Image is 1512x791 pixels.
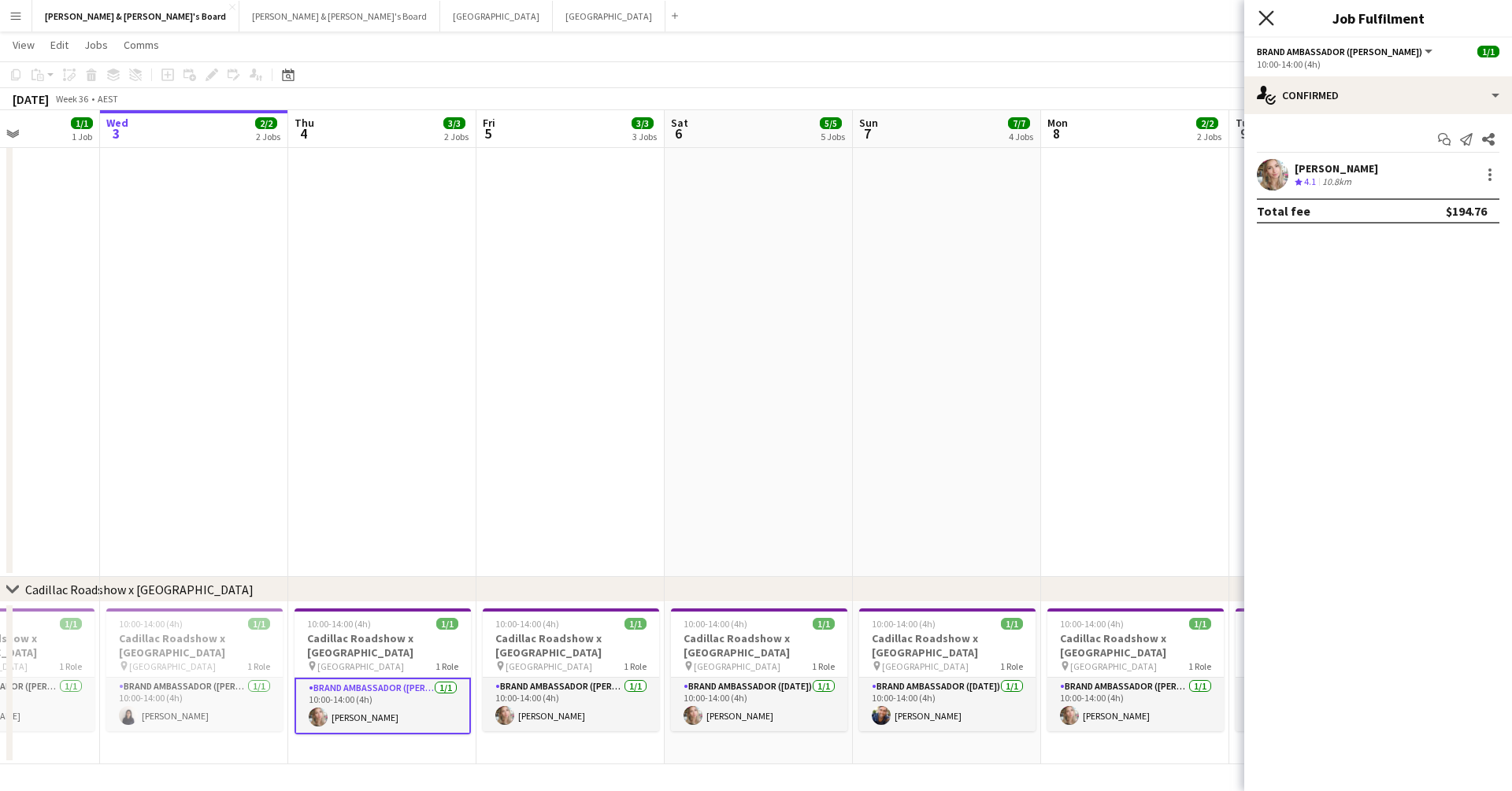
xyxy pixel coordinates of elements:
app-card-role: Brand Ambassador ([PERSON_NAME])1/110:00-14:00 (4h)[PERSON_NAME] [483,678,659,731]
span: 10:00-14:00 (4h) [1060,618,1124,630]
app-card-role: Brand Ambassador ([DATE])1/110:00-14:00 (4h)[PERSON_NAME] [859,678,1036,731]
span: Sat [671,116,688,130]
span: 1 Role [435,660,458,672]
span: 1/1 [624,618,647,630]
span: Wed [106,116,128,130]
div: [DATE] [13,91,49,107]
span: 4.1 [1304,176,1316,187]
div: 2 Jobs [444,131,469,142]
h3: Cadillac Roadshow x [GEOGRAPHIC_DATA] [1236,631,1412,660]
button: [PERSON_NAME] & [PERSON_NAME]'s Board [32,1,239,31]
span: 2/2 [1196,117,1218,129]
div: Cadillac Roadshow x [GEOGRAPHIC_DATA] [25,582,254,597]
app-job-card: 10:00-14:00 (4h)1/1Cadillac Roadshow x [GEOGRAPHIC_DATA] [GEOGRAPHIC_DATA]1 RoleBrand Ambassador ... [106,608,283,731]
div: 2 Jobs [1197,131,1221,142]
span: 1/1 [1477,46,1499,57]
div: 5 Jobs [821,131,845,142]
button: [GEOGRAPHIC_DATA] [553,1,665,31]
button: [PERSON_NAME] & [PERSON_NAME]'s Board [239,1,440,31]
span: Mon [1047,116,1068,130]
app-job-card: 10:00-14:00 (4h)1/1Cadillac Roadshow x [GEOGRAPHIC_DATA] [GEOGRAPHIC_DATA]1 RoleBrand Ambassador ... [483,608,659,731]
h3: Cadillac Roadshow x [GEOGRAPHIC_DATA] [1047,631,1224,660]
span: 10:00-14:00 (4h) [495,618,559,630]
span: Comms [124,38,159,52]
span: [GEOGRAPHIC_DATA] [694,660,780,672]
app-card-role: Brand Ambassador ([PERSON_NAME])1/110:00-14:00 (4h)[PERSON_NAME] [1236,678,1412,731]
div: 1 Job [72,131,92,142]
span: View [13,38,35,52]
span: Sun [859,116,878,130]
div: 10.8km [1319,176,1354,189]
app-job-card: 10:00-14:00 (4h)1/1Cadillac Roadshow x [GEOGRAPHIC_DATA] [GEOGRAPHIC_DATA]1 RoleBrand Ambassador ... [295,608,471,734]
div: Confirmed [1244,76,1512,114]
span: 7 [857,124,878,142]
span: [GEOGRAPHIC_DATA] [129,660,216,672]
span: 10:00-14:00 (4h) [872,618,936,630]
span: 4 [292,124,314,142]
span: 10:00-14:00 (4h) [684,618,747,630]
span: 1 Role [1000,660,1023,672]
span: 1/1 [60,618,82,630]
span: 7/7 [1008,117,1030,129]
button: Brand Ambassador ([PERSON_NAME]) [1257,46,1435,57]
div: 3 Jobs [632,131,657,142]
app-job-card: 10:00-14:00 (4h)1/1Cadillac Roadshow x [GEOGRAPHIC_DATA] [GEOGRAPHIC_DATA]1 RoleBrand Ambassador ... [671,608,847,731]
h3: Cadillac Roadshow x [GEOGRAPHIC_DATA] [106,631,283,660]
span: 1 Role [247,660,270,672]
app-card-role: Brand Ambassador ([PERSON_NAME])1/110:00-14:00 (4h)[PERSON_NAME] [1047,678,1224,731]
app-job-card: 10:00-14:00 (4h)1/1Cadillac Roadshow x [GEOGRAPHIC_DATA] [GEOGRAPHIC_DATA]1 RoleBrand Ambassador ... [1047,608,1224,731]
span: 1 Role [59,660,82,672]
span: [GEOGRAPHIC_DATA] [317,660,404,672]
button: [GEOGRAPHIC_DATA] [440,1,553,31]
span: [GEOGRAPHIC_DATA] [882,660,969,672]
span: 1 Role [624,660,647,672]
div: AEST [98,93,118,105]
span: 5 [480,124,495,142]
span: 2/2 [255,117,277,129]
h3: Cadillac Roadshow x [GEOGRAPHIC_DATA] [859,631,1036,660]
span: 9 [1233,124,1254,142]
app-card-role: Brand Ambassador ([DATE])1/110:00-14:00 (4h)[PERSON_NAME] [671,678,847,731]
span: 1/1 [71,117,93,129]
span: Brand Ambassador (Mon - Fri) [1257,46,1422,57]
span: Edit [50,38,69,52]
span: 1/1 [1001,618,1023,630]
span: 1/1 [1189,618,1211,630]
span: Tue [1236,116,1254,130]
span: 10:00-14:00 (4h) [119,618,183,630]
div: $194.76 [1446,203,1487,219]
div: Total fee [1257,203,1310,219]
app-job-card: 10:00-14:00 (4h)1/1Cadillac Roadshow x [GEOGRAPHIC_DATA] [GEOGRAPHIC_DATA]1 RoleBrand Ambassador ... [859,608,1036,731]
a: Jobs [78,35,114,55]
span: 3/3 [443,117,465,129]
h3: Cadillac Roadshow x [GEOGRAPHIC_DATA] [295,631,471,660]
span: 1/1 [813,618,835,630]
a: View [6,35,41,55]
span: 3 [104,124,128,142]
div: 2 Jobs [256,131,280,142]
span: [GEOGRAPHIC_DATA] [506,660,592,672]
span: 1 Role [812,660,835,672]
app-card-role: Brand Ambassador ([PERSON_NAME])1/110:00-14:00 (4h)[PERSON_NAME] [295,678,471,734]
span: Week 36 [52,93,91,105]
span: 5/5 [820,117,842,129]
h3: Job Fulfilment [1244,8,1512,28]
app-job-card: 10:00-14:00 (4h)1/1Cadillac Roadshow x [GEOGRAPHIC_DATA] [GEOGRAPHIC_DATA]1 RoleBrand Ambassador ... [1236,608,1412,731]
span: 1 Role [1188,660,1211,672]
h3: Cadillac Roadshow x [GEOGRAPHIC_DATA] [671,631,847,660]
span: 1/1 [436,618,458,630]
app-card-role: Brand Ambassador ([PERSON_NAME])1/110:00-14:00 (4h)[PERSON_NAME] [106,678,283,731]
div: 4 Jobs [1009,131,1033,142]
span: Jobs [84,38,108,52]
a: Edit [44,35,75,55]
span: 10:00-14:00 (4h) [307,618,371,630]
span: [GEOGRAPHIC_DATA] [1070,660,1157,672]
div: 10:00-14:00 (4h) [1257,58,1499,70]
span: 3/3 [632,117,654,129]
